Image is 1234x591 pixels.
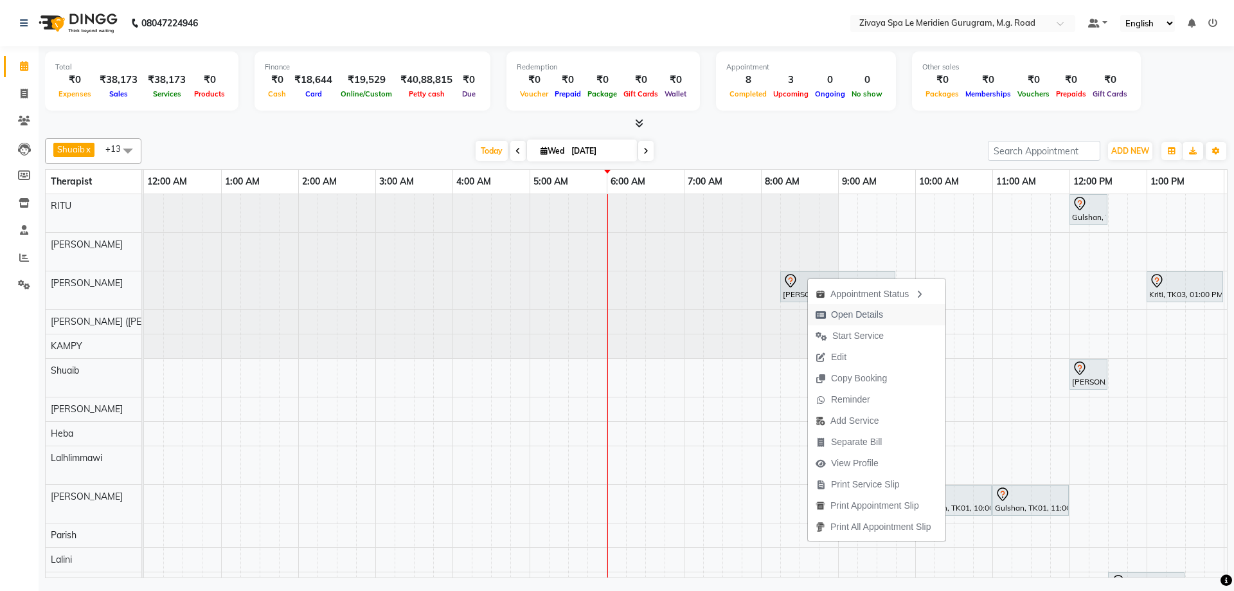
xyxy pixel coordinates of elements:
div: ₹38,173 [94,73,143,87]
div: Gulshan, TK01, 10:00 AM-11:00 AM, Javanese Pampering - 60 Mins [917,487,990,514]
span: Services [150,89,184,98]
span: +13 [105,143,130,154]
div: ₹0 [55,73,94,87]
div: ₹0 [517,73,551,87]
a: 5:00 AM [530,172,571,191]
a: 7:00 AM [684,172,726,191]
span: Ongoing [812,89,848,98]
span: Petty cash [406,89,448,98]
input: Search Appointment [988,141,1100,161]
img: printapt.png [816,501,825,511]
div: 3 [770,73,812,87]
span: Memberships [962,89,1014,98]
img: logo [33,5,121,41]
span: Gift Cards [1089,89,1131,98]
div: [PERSON_NAME], TK04, 08:15 AM-09:45 AM, Javanese Pampering - 90 Mins [782,273,894,300]
span: Prepaid [551,89,584,98]
span: Copy Booking [831,372,887,385]
span: Reminder [831,393,870,406]
span: Completed [726,89,770,98]
div: ₹38,173 [143,73,191,87]
div: ₹40,88,815 [395,73,458,87]
span: Shuaib [51,365,79,376]
span: Heba [51,428,73,439]
span: No show [848,89,886,98]
span: Packages [922,89,962,98]
a: 2:00 AM [299,172,340,191]
button: ADD NEW [1108,142,1152,160]
span: Print Service Slip [831,478,900,491]
span: Wallet [661,89,690,98]
a: 6:00 AM [607,172,648,191]
span: Prepaids [1053,89,1089,98]
div: ₹0 [1014,73,1053,87]
div: 0 [848,73,886,87]
div: Gulshan, TK01, 12:00 PM-12:30 PM, [DEMOGRAPHIC_DATA] HAIRCUT [1071,196,1106,223]
span: Today [476,141,508,161]
span: Add Service [830,414,879,428]
a: 3:00 AM [376,172,417,191]
span: Online/Custom [337,89,395,98]
a: 12:00 PM [1070,172,1116,191]
span: Print Appointment Slip [830,499,919,513]
div: ₹0 [265,73,289,87]
a: 8:00 AM [762,172,803,191]
span: [PERSON_NAME] [51,403,123,415]
img: add-service.png [816,416,825,426]
span: Therapist [51,176,92,187]
div: Appointment [726,62,886,73]
span: Package [584,89,620,98]
div: ₹0 [1089,73,1131,87]
span: Voucher [517,89,551,98]
div: ₹0 [922,73,962,87]
div: Gulshan, TK01, 11:00 AM-12:00 PM, Zivaya Signature Facial - 60 Mins [994,487,1068,514]
div: ₹0 [620,73,661,87]
div: Appointment Status [808,282,945,304]
span: Vouchers [1014,89,1053,98]
a: 1:00 AM [222,172,263,191]
div: 0 [812,73,848,87]
span: ADD NEW [1111,146,1149,156]
b: 08047224946 [141,5,198,41]
span: Edit [831,350,846,364]
div: ₹19,529 [337,73,395,87]
span: KAMPY [51,340,82,352]
span: Expenses [55,89,94,98]
span: [PERSON_NAME] [51,239,123,250]
span: [PERSON_NAME] [51,491,123,502]
span: Shuaib [57,144,85,154]
span: Separate Bill [831,435,882,449]
a: 12:00 AM [144,172,190,191]
a: 11:00 AM [993,172,1039,191]
span: Sales [106,89,131,98]
span: Cash [265,89,289,98]
img: apt_status.png [816,289,825,299]
span: Lalini [51,554,72,565]
span: View Profile [831,457,879,470]
span: Print All Appointment Slip [830,520,931,534]
a: 10:00 AM [916,172,962,191]
span: Lalhlimmawi [51,452,102,464]
a: x [85,144,91,154]
div: ₹0 [191,73,228,87]
span: Gift Cards [620,89,661,98]
span: Parish [51,529,76,541]
input: 2025-09-03 [568,141,632,161]
span: RITU [51,200,71,212]
div: ₹0 [551,73,584,87]
span: Products [191,89,228,98]
div: [PERSON_NAME], TK04, 12:00 PM-12:30 PM, [PERSON_NAME] SHAVING [1071,361,1106,388]
div: ₹18,644 [289,73,337,87]
span: Open Details [831,308,883,322]
div: Finance [265,62,480,73]
div: Other sales [922,62,1131,73]
div: ₹0 [458,73,480,87]
a: 1:00 PM [1147,172,1188,191]
span: Start Service [832,329,884,343]
div: ₹0 [1053,73,1089,87]
div: Redemption [517,62,690,73]
span: Wed [537,146,568,156]
span: Upcoming [770,89,812,98]
span: [PERSON_NAME] [51,277,123,289]
div: Total [55,62,228,73]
